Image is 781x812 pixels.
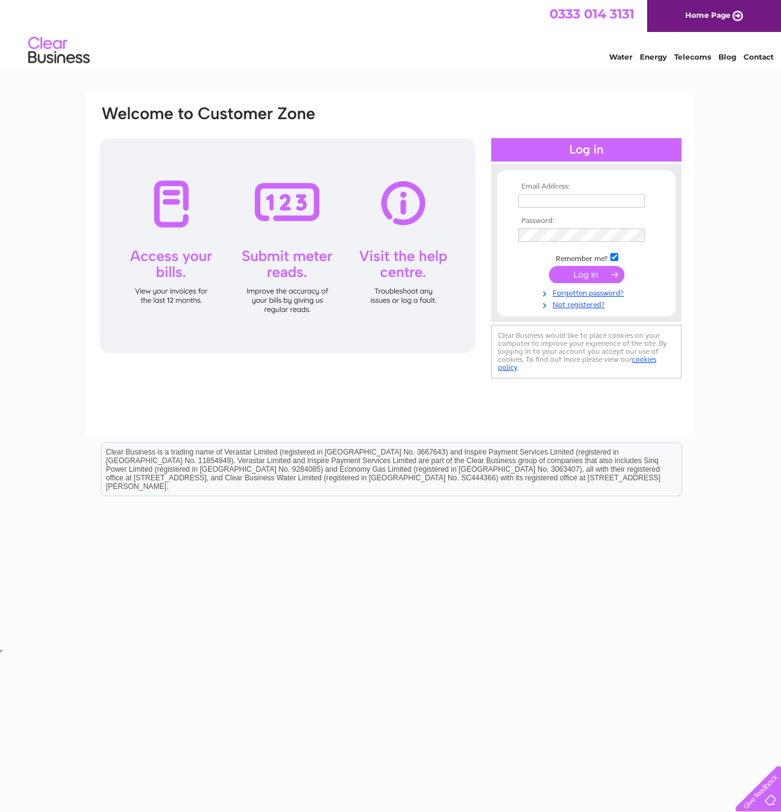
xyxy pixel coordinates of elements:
[515,251,658,264] td: Remember me?
[640,52,667,61] a: Energy
[550,6,634,21] a: 0333 014 3131
[515,217,658,225] th: Password:
[718,52,736,61] a: Blog
[609,52,632,61] a: Water
[515,182,658,191] th: Email Address:
[28,32,90,69] img: logo.png
[491,325,682,378] div: Clear Business would like to place cookies on your computer to improve your experience of the sit...
[518,298,658,310] a: Not registered?
[549,266,624,283] input: Submit
[498,355,656,372] a: cookies policy
[101,7,682,60] div: Clear Business is a trading name of Verastar Limited (registered in [GEOGRAPHIC_DATA] No. 3667643...
[674,52,711,61] a: Telecoms
[518,286,658,298] a: Forgotten password?
[744,52,774,61] a: Contact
